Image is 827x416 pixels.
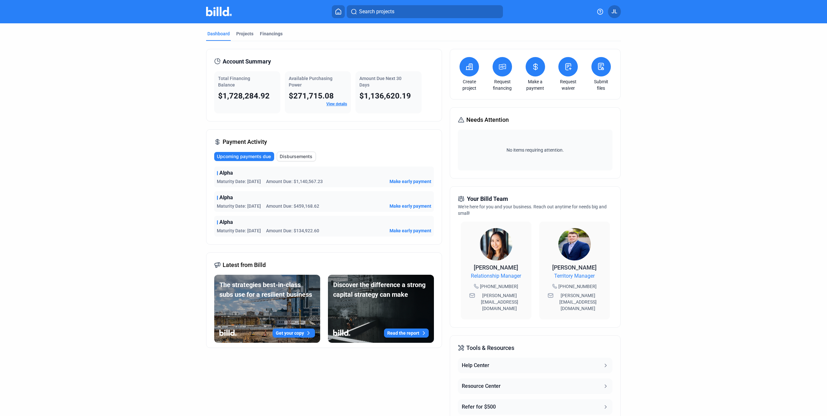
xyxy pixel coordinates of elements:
[458,378,612,394] button: Resource Center
[474,264,518,271] span: [PERSON_NAME]
[458,358,612,373] button: Help Center
[554,272,595,280] span: Territory Manager
[555,292,601,312] span: [PERSON_NAME][EMAIL_ADDRESS][DOMAIN_NAME]
[590,78,612,91] a: Submit files
[390,203,431,209] button: Make early payment
[466,343,514,352] span: Tools & Resources
[384,329,429,338] button: Read the report
[359,76,402,87] span: Amount Due Next 30 Days
[347,5,503,18] button: Search projects
[273,329,315,338] button: Get your copy
[217,153,271,160] span: Upcoming payments due
[218,91,270,100] span: $1,728,284.92
[266,203,319,209] span: Amount Due: $459,168.62
[476,292,523,312] span: [PERSON_NAME][EMAIL_ADDRESS][DOMAIN_NAME]
[206,7,232,16] img: Billd Company Logo
[359,8,394,16] span: Search projects
[219,169,233,177] span: Alpha
[460,147,610,153] span: No items requiring attention.
[217,227,261,234] span: Maturity Date: [DATE]
[390,178,431,185] button: Make early payment
[608,5,621,18] button: JL
[458,78,481,91] a: Create project
[333,280,429,299] div: Discover the difference a strong capital strategy can make
[491,78,514,91] a: Request financing
[466,115,509,124] span: Needs Attention
[289,76,332,87] span: Available Purchasing Power
[266,227,319,234] span: Amount Due: $134,922.60
[326,102,347,106] a: View details
[219,218,233,226] span: Alpha
[359,91,411,100] span: $1,136,620.19
[277,152,316,161] button: Disbursements
[260,30,283,37] div: Financings
[462,362,489,369] div: Help Center
[219,194,233,202] span: Alpha
[558,228,591,260] img: Territory Manager
[471,272,521,280] span: Relationship Manager
[217,203,261,209] span: Maturity Date: [DATE]
[458,204,607,216] span: We're here for you and your business. Reach out anytime for needs big and small!
[558,283,597,290] span: [PHONE_NUMBER]
[480,228,512,260] img: Relationship Manager
[280,153,312,160] span: Disbursements
[462,403,496,411] div: Refer for $500
[217,178,261,185] span: Maturity Date: [DATE]
[462,382,501,390] div: Resource Center
[207,30,230,37] div: Dashboard
[289,91,334,100] span: $271,715.08
[557,78,579,91] a: Request waiver
[223,137,267,146] span: Payment Activity
[467,194,508,203] span: Your Billd Team
[214,152,274,161] button: Upcoming payments due
[390,227,431,234] button: Make early payment
[266,178,323,185] span: Amount Due: $1,140,567.23
[458,399,612,415] button: Refer for $500
[223,260,266,270] span: Latest from Billd
[219,280,315,299] div: The strategies best-in-class subs use for a resilient business
[236,30,253,37] div: Projects
[552,264,597,271] span: [PERSON_NAME]
[218,76,250,87] span: Total Financing Balance
[612,8,617,16] span: JL
[480,283,518,290] span: [PHONE_NUMBER]
[524,78,547,91] a: Make a payment
[223,57,271,66] span: Account Summary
